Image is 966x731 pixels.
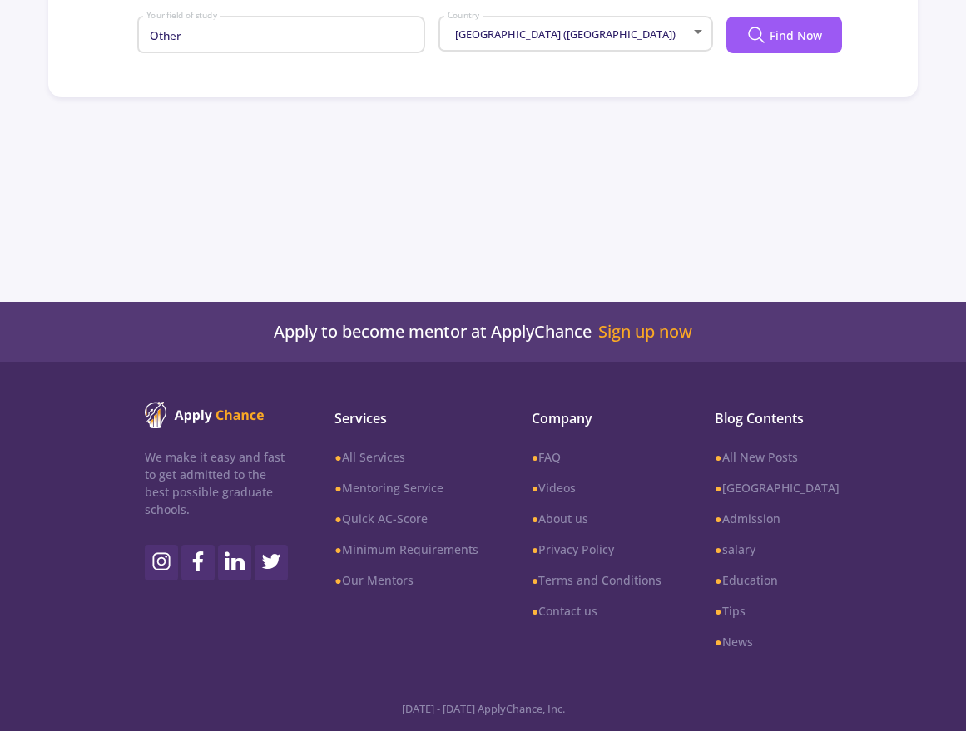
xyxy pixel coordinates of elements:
b: ● [334,480,341,496]
button: Find Now [726,17,842,53]
a: ●News [715,633,839,650]
span: Blog Contents [715,408,839,428]
b: ● [532,449,538,465]
b: ● [334,572,341,588]
a: ●FAQ [532,448,661,466]
img: ApplyChance logo [145,402,265,428]
b: ● [715,541,721,557]
b: ● [334,541,341,557]
a: ●Privacy Policy [532,541,661,558]
b: ● [715,603,721,619]
span: [GEOGRAPHIC_DATA] ([GEOGRAPHIC_DATA]) [451,27,676,42]
a: ●Our Mentors [334,571,478,589]
a: ●Quick AC-Score [334,510,478,527]
a: ●Contact us [532,602,661,620]
a: ●All Services [334,448,478,466]
a: ●Education [715,571,839,589]
a: Sign up now [598,322,692,342]
a: ●Tips [715,602,839,620]
a: ●About us [532,510,661,527]
a: ●Minimum Requirements [334,541,478,558]
b: ● [715,511,721,526]
b: ● [715,634,721,650]
b: ● [532,572,538,588]
p: We make it easy and fast to get admitted to the best possible graduate schools. [145,448,288,518]
b: ● [715,572,721,588]
b: ● [532,541,538,557]
b: ● [334,449,341,465]
b: ● [715,449,721,465]
a: ●Videos [532,479,661,496]
a: ●Mentoring Service [334,479,478,496]
a: ●Admission [715,510,839,527]
a: ●Terms and Conditions [532,571,661,589]
span: Find Now [770,27,822,44]
span: Services [334,408,478,428]
b: ● [532,603,538,619]
b: ● [532,511,538,526]
b: ● [334,511,341,526]
span: [DATE] - [DATE] ApplyChance, Inc. [402,701,565,716]
b: ● [715,480,721,496]
b: ● [532,480,538,496]
span: Company [532,408,661,428]
a: ●All New Posts [715,448,839,466]
a: ●[GEOGRAPHIC_DATA] [715,479,839,496]
a: ●salary [715,541,839,558]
